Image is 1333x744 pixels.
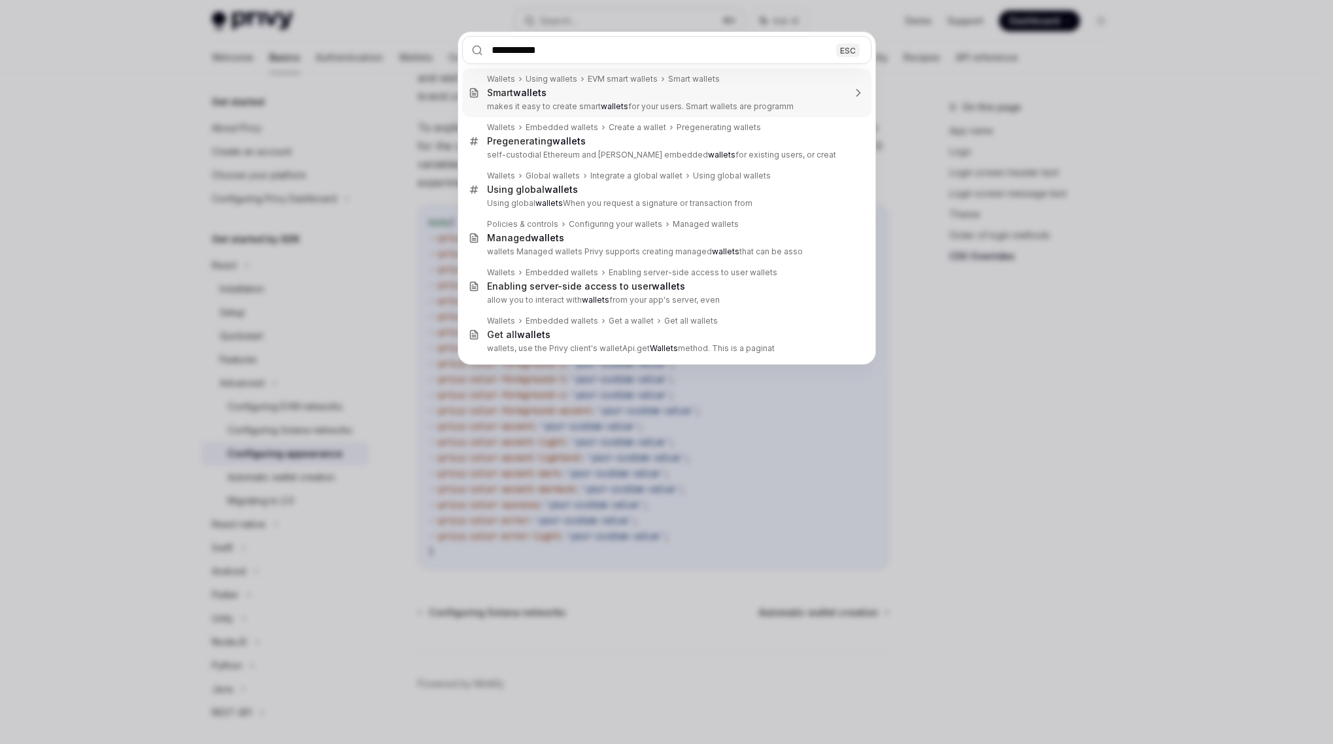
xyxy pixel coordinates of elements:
div: Configuring your wallets [569,219,662,229]
p: wallets, use the Privy client's walletApi.get method. This is a paginat [487,343,844,354]
p: Using global When you request a signature or transaction from [487,198,844,209]
div: Wallets [487,122,515,133]
div: Embedded wallets [526,122,598,133]
div: Managed wallets [673,219,739,229]
div: Enabling server-side access to user wallets [609,267,777,278]
p: allow you to interact with from your app's server, even [487,295,844,305]
p: makes it easy to create smart for your users. Smart wallets are programm [487,101,844,112]
b: wallets [582,295,609,305]
div: Global wallets [526,171,580,181]
div: Wallets [487,74,515,84]
div: Integrate a global wallet [590,171,683,181]
b: wallets [652,280,685,292]
div: Wallets [487,316,515,326]
div: Get all [487,329,550,341]
b: wallets [552,135,586,146]
div: Using wallets [526,74,577,84]
div: Enabling server-side access to user [487,280,685,292]
div: Smart [487,87,547,99]
div: Embedded wallets [526,267,598,278]
b: wallets [708,150,735,160]
b: wallets [545,184,578,195]
b: wallets [517,329,550,340]
div: Wallets [487,171,515,181]
div: ESC [836,43,860,57]
b: wallets [513,87,547,98]
div: Get all wallets [664,316,718,326]
div: Policies & controls [487,219,558,229]
div: Get a wallet [609,316,654,326]
b: wallets [535,198,563,208]
div: Embedded wallets [526,316,598,326]
b: Wallets [650,343,678,353]
p: self-custodial Ethereum and [PERSON_NAME] embedded for existing users, or creat [487,150,844,160]
div: Using global wallets [693,171,771,181]
b: wallets [531,232,564,243]
div: Pregenerating [487,135,586,147]
div: Smart wallets [668,74,720,84]
div: Using global [487,184,578,195]
b: wallets [712,246,739,256]
b: wallets [601,101,628,111]
div: Create a wallet [609,122,666,133]
div: Pregenerating wallets [677,122,761,133]
div: Managed [487,232,564,244]
div: EVM smart wallets [588,74,658,84]
p: wallets Managed wallets Privy supports creating managed that can be asso [487,246,844,257]
div: Wallets [487,267,515,278]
